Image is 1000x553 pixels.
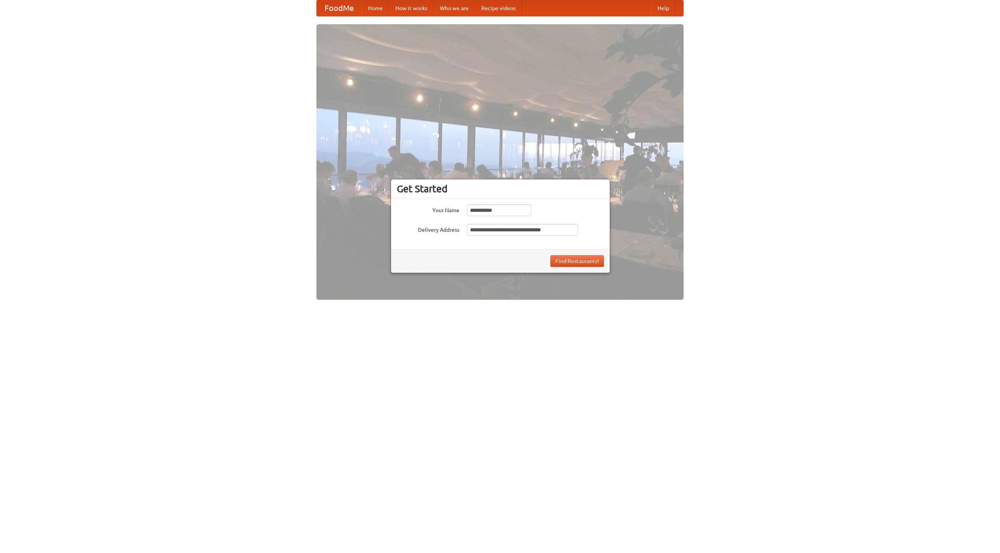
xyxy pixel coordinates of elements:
h3: Get Started [397,183,604,195]
label: Your Name [397,204,459,214]
a: FoodMe [317,0,362,16]
a: Recipe videos [475,0,522,16]
a: Home [362,0,389,16]
a: Help [651,0,675,16]
a: Who we are [434,0,475,16]
label: Delivery Address [397,224,459,234]
a: How it works [389,0,434,16]
button: Find Restaurants! [550,255,604,267]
